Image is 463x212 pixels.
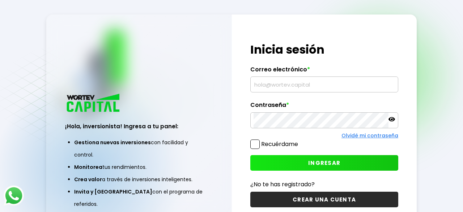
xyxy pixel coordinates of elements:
label: Correo electrónico [250,66,398,77]
p: ¿No te has registrado? [250,180,398,189]
a: ¿No te has registrado?CREAR UNA CUENTA [250,180,398,207]
h3: ¡Hola, inversionista! Ingresa a tu panel: [65,122,213,130]
li: con facilidad y control. [74,136,204,161]
button: CREAR UNA CUENTA [250,192,398,207]
img: logos_whatsapp-icon.242b2217.svg [4,186,24,206]
a: Olvidé mi contraseña [341,132,398,139]
input: hola@wortev.capital [254,77,395,92]
li: tus rendimientos. [74,161,204,173]
span: Invita y [GEOGRAPHIC_DATA] [74,188,152,195]
h1: Inicia sesión [250,41,398,58]
label: Contraseña [250,101,398,112]
span: Gestiona nuevas inversiones [74,139,151,146]
li: a través de inversiones inteligentes. [74,173,204,186]
img: logo_wortev_capital [65,93,122,114]
span: Monitorea [74,163,102,171]
span: Crea valor [74,176,102,183]
label: Recuérdame [261,140,298,148]
button: INGRESAR [250,155,398,171]
span: INGRESAR [308,159,340,167]
li: con el programa de referidos. [74,186,204,210]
